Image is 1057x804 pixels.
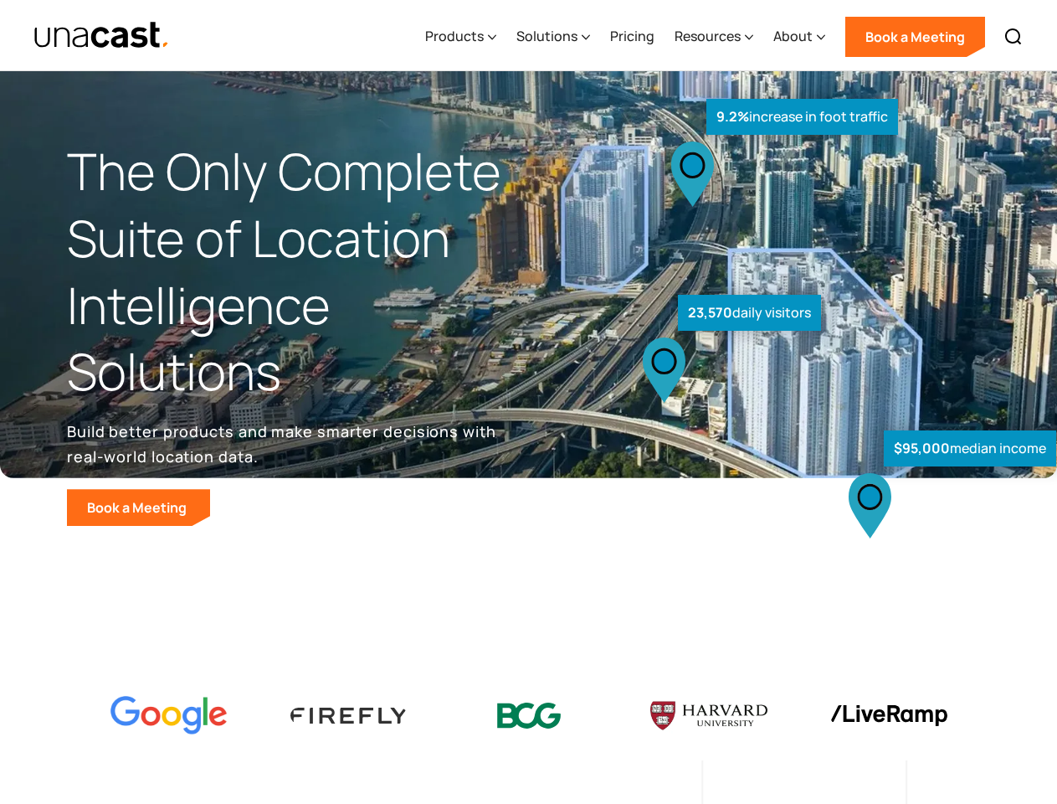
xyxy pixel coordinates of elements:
[688,303,732,322] strong: 23,570
[67,489,210,526] a: Book a Meeting
[516,3,590,71] div: Solutions
[678,295,821,331] div: daily visitors
[290,708,408,724] img: Firefly Advertising logo
[773,3,825,71] div: About
[675,26,741,46] div: Resources
[610,3,654,71] a: Pricing
[425,26,484,46] div: Products
[884,430,1056,466] div: median income
[716,107,749,126] strong: 9.2%
[845,17,985,57] a: Book a Meeting
[706,99,898,135] div: increase in foot traffic
[33,21,170,50] a: home
[425,3,496,71] div: Products
[773,26,813,46] div: About
[650,696,767,736] img: Harvard U logo
[33,21,170,50] img: Unacast text logo
[1003,27,1024,47] img: Search icon
[516,26,577,46] div: Solutions
[470,692,588,740] img: BCG logo
[67,138,529,405] h1: The Only Complete Suite of Location Intelligence Solutions
[110,696,228,735] img: Google logo Color
[830,705,947,726] img: liveramp logo
[675,3,753,71] div: Resources
[894,439,950,457] strong: $95,000
[67,419,502,469] p: Build better products and make smarter decisions with real-world location data.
